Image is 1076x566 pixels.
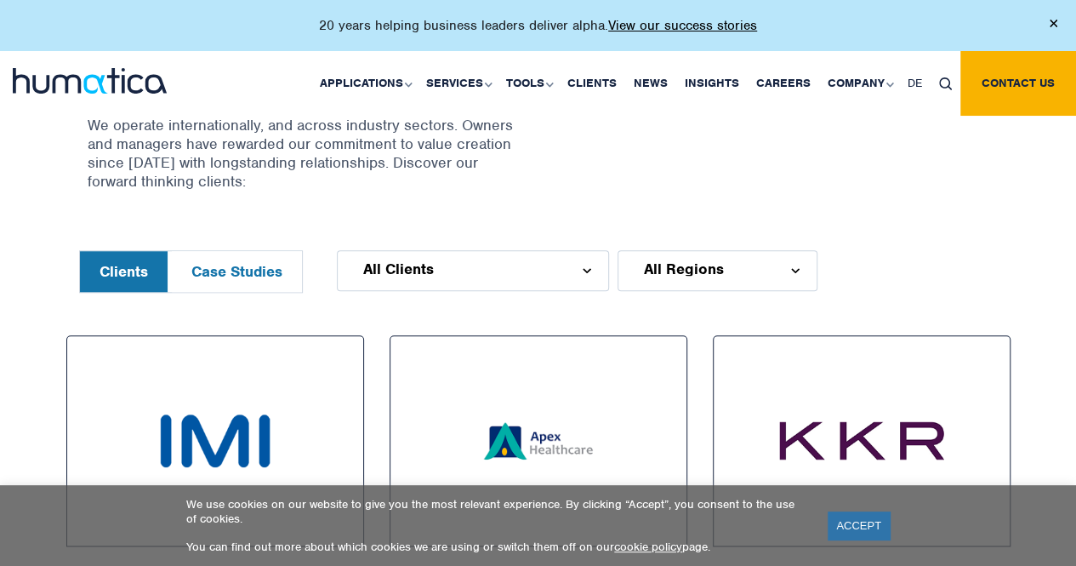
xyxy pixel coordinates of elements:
[745,368,978,514] img: KKR
[363,262,434,276] span: All Clients
[186,497,806,526] p: We use cookies on our website to give you the most relevant experience. By clicking “Accept”, you...
[748,51,819,116] a: Careers
[80,251,168,292] button: Clients
[899,51,931,116] a: DE
[498,51,559,116] a: Tools
[614,540,682,554] a: cookie policy
[828,512,890,540] a: ACCEPT
[13,68,167,94] img: logo
[88,116,526,191] p: We operate internationally, and across industry sectors. Owners and managers have rewarded our co...
[676,51,748,116] a: Insights
[583,268,590,273] img: d_arroww
[172,251,302,292] button: Case Studies
[418,51,498,116] a: Services
[939,77,952,90] img: search_icon
[319,17,757,34] p: 20 years helping business leaders deliver alpha.
[791,268,799,273] img: d_arroww
[559,51,625,116] a: Clients
[908,76,922,90] span: DE
[625,51,676,116] a: News
[960,51,1076,116] a: Contact us
[644,262,724,276] span: All Regions
[608,17,757,34] a: View our success stories
[186,540,806,554] p: You can find out more about which cookies we are using or switch them off on our page.
[311,51,418,116] a: Applications
[465,368,612,514] img: Apex Healthcare
[99,368,332,514] img: IMI
[819,51,899,116] a: Company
